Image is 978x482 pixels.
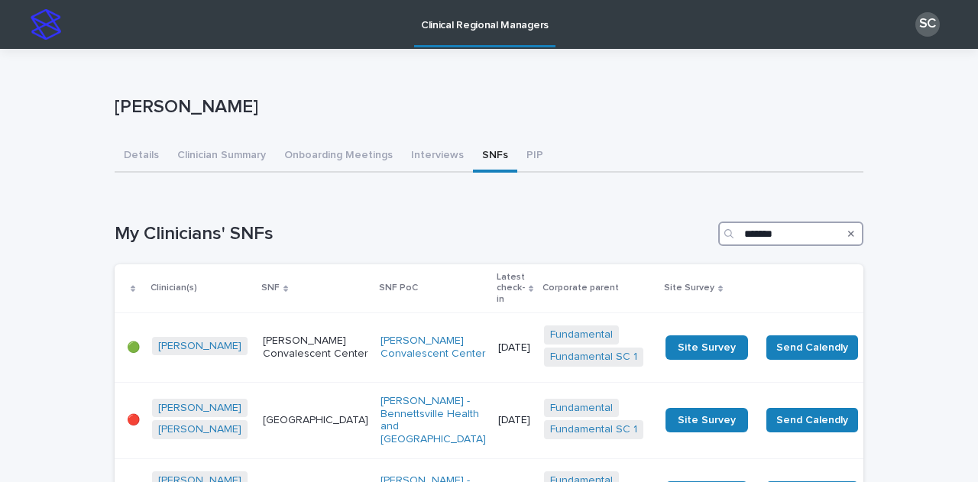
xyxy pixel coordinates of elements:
[379,280,418,296] p: SNF PoC
[263,335,368,361] p: [PERSON_NAME] Convalescent Center
[158,423,241,436] a: [PERSON_NAME]
[678,415,736,425] span: Site Survey
[115,96,857,118] p: [PERSON_NAME]
[115,141,168,173] button: Details
[550,402,613,415] a: Fundamental
[550,351,637,364] a: Fundamental SC 1
[498,414,532,427] p: [DATE]
[473,141,517,173] button: SNFs
[915,12,940,37] div: SC
[261,280,280,296] p: SNF
[158,402,241,415] a: [PERSON_NAME]
[115,313,972,383] tr: 🟢[PERSON_NAME] [PERSON_NAME] Convalescent Center[PERSON_NAME] Convalescent Center [DATE]Fundament...
[31,9,61,40] img: stacker-logo-s-only.png
[550,423,637,436] a: Fundamental SC 1
[263,414,368,427] p: [GEOGRAPHIC_DATA]
[498,341,532,354] p: [DATE]
[115,382,972,458] tr: 🔴[PERSON_NAME] [PERSON_NAME] [GEOGRAPHIC_DATA][PERSON_NAME] - Bennettsville Health and [GEOGRAPHI...
[381,335,486,361] a: [PERSON_NAME] Convalescent Center
[664,280,714,296] p: Site Survey
[151,280,197,296] p: Clinician(s)
[127,341,140,354] p: 🟢
[381,395,486,446] a: [PERSON_NAME] - Bennettsville Health and [GEOGRAPHIC_DATA]
[766,408,858,432] button: Send Calendly
[275,141,402,173] button: Onboarding Meetings
[766,335,858,360] button: Send Calendly
[665,408,748,432] a: Site Survey
[776,412,848,428] span: Send Calendly
[517,141,552,173] button: PIP
[678,342,736,353] span: Site Survey
[497,269,525,308] p: Latest check-in
[776,340,848,355] span: Send Calendly
[158,340,241,353] a: [PERSON_NAME]
[665,335,748,360] a: Site Survey
[402,141,473,173] button: Interviews
[115,223,712,245] h1: My Clinicians' SNFs
[542,280,619,296] p: Corporate parent
[168,141,275,173] button: Clinician Summary
[550,328,613,341] a: Fundamental
[127,414,140,427] p: 🔴
[718,222,863,246] input: Search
